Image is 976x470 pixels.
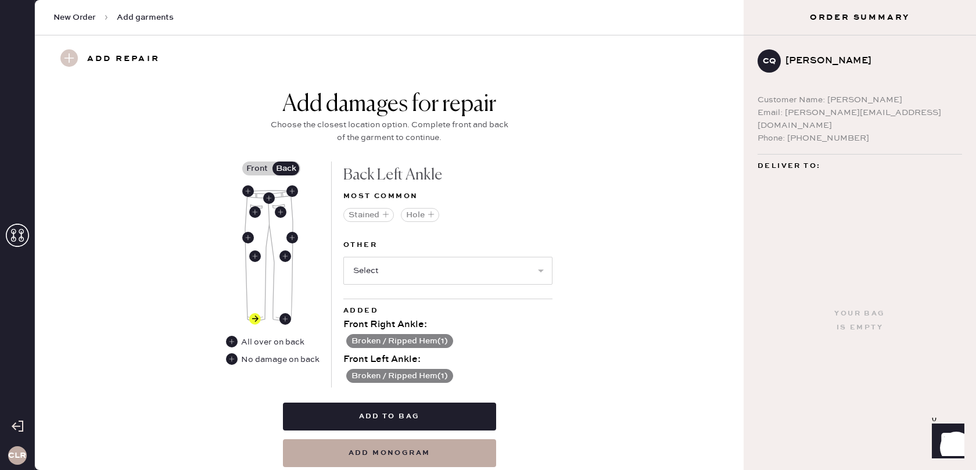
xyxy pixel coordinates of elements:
div: No damage on back [226,353,320,366]
div: Your bag is empty [834,307,885,335]
div: Back Right Waistband [286,185,298,197]
div: Back Left Side Seam [242,232,254,243]
div: Front Left Ankle : [343,353,552,367]
h3: CLR [8,451,26,460]
div: Back Right Side Seam [286,232,298,243]
button: Stained [343,208,394,222]
div: Back Right Ankle [279,313,291,325]
div: Choose the closest location option. Complete front and back of the garment to continue. [267,119,511,144]
div: No damage on back [241,353,320,366]
div: All over on back [226,336,306,349]
button: Hole [401,208,439,222]
button: Broken / Ripped Hem(1) [346,334,453,348]
div: Back Right Pocket [275,206,286,218]
h3: CQ [763,57,776,65]
div: Back Left Ankle [343,162,552,189]
div: Back Right Leg [279,250,291,262]
h3: Order Summary [744,12,976,23]
span: Deliver to: [758,159,820,173]
div: [PERSON_NAME] [785,54,953,68]
button: Broken / Ripped Hem(1) [346,369,453,383]
div: Email: [PERSON_NAME][EMAIL_ADDRESS][DOMAIN_NAME] [758,106,962,132]
div: Front Right Ankle : [343,318,552,332]
img: Garment image [245,190,293,321]
button: add monogram [283,439,496,467]
div: Back Left Waistband [242,185,254,197]
div: Most common [343,189,552,203]
div: Back Center Seam [263,192,275,204]
div: Back Left Pocket [249,206,261,218]
label: Other [343,238,552,252]
h3: Add repair [87,49,160,69]
div: Back Left Leg [249,250,261,262]
iframe: Front Chat [921,418,971,468]
span: Add garments [117,12,174,23]
button: Add to bag [283,403,496,430]
span: New Order [53,12,96,23]
div: Added [343,304,552,318]
div: Customer Name: [PERSON_NAME] [758,94,962,106]
div: All over on back [241,336,304,349]
div: Phone: [PHONE_NUMBER] [758,132,962,145]
div: Back Left Ankle [249,313,261,325]
div: Add damages for repair [267,91,511,119]
label: Back [271,162,300,175]
label: Front [242,162,271,175]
